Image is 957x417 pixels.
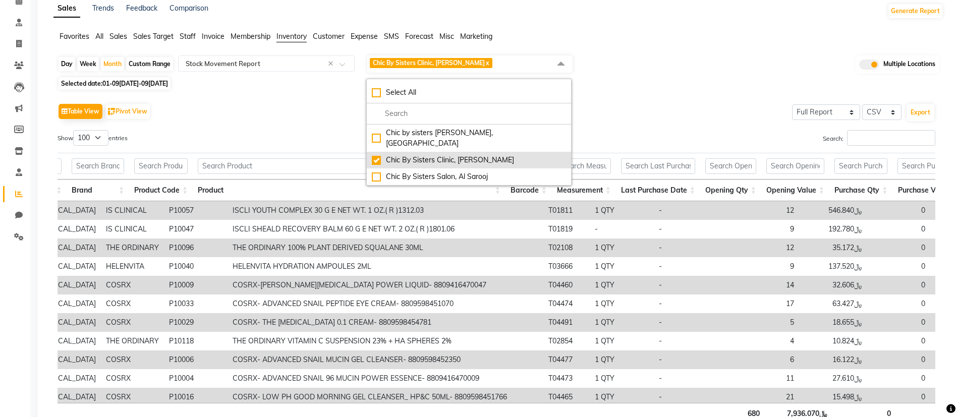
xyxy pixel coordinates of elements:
[799,239,867,257] td: ﷼35.172
[384,32,399,41] span: SMS
[590,350,654,369] td: 1 QTY
[133,32,174,41] span: Sales Target
[654,332,738,350] td: -
[276,32,307,41] span: Inventory
[102,80,168,87] span: 01-09[DATE]-09[DATE]
[654,276,738,294] td: -
[101,201,164,220] td: IS CLINICAL
[59,104,102,119] button: Table View
[73,130,108,146] select: Showentries
[590,332,654,350] td: 1 QTY
[543,332,590,350] td: T02854
[867,350,930,369] td: 0
[372,87,566,98] div: Select All
[34,239,101,257] td: [MEDICAL_DATA]
[654,350,738,369] td: -
[738,388,799,406] td: 21
[164,294,228,313] td: P10033
[109,32,127,41] span: Sales
[543,294,590,313] td: T04474
[34,201,101,220] td: [MEDICAL_DATA]
[654,388,738,406] td: -
[590,369,654,388] td: 1 QTY
[557,158,611,174] input: Search Measurement
[883,59,935,70] span: Multiple Locations
[58,130,128,146] label: Show entries
[373,59,485,67] span: Chic By Sisters Clinic, [PERSON_NAME]
[738,239,799,257] td: 12
[34,294,101,313] td: [MEDICAL_DATA]
[621,158,695,174] input: Search Last Purchase Date
[552,180,616,201] th: Measurement: activate to sort column ascending
[799,201,867,220] td: ﷼546.840
[59,77,171,90] span: Selected date:
[372,128,566,149] div: Chic by sisters [PERSON_NAME], [GEOGRAPHIC_DATA]
[164,276,228,294] td: P10009
[101,313,164,332] td: COSRX
[198,158,500,174] input: Search Product
[505,180,552,201] th: Barcode: activate to sort column ascending
[654,313,738,332] td: -
[228,332,543,350] td: THE ORDINARY VITAMIN C SUSPENSION 23% + HA SPHERES 2%
[654,369,738,388] td: -
[799,369,867,388] td: ﷼27.610
[590,257,654,276] td: 1 QTY
[590,313,654,332] td: 1 QTY
[101,57,124,71] div: Month
[847,130,935,146] input: Search:
[485,59,489,67] a: x
[543,388,590,406] td: T04465
[101,220,164,239] td: IS CLINICAL
[34,220,101,239] td: [MEDICAL_DATA]
[616,180,700,201] th: Last Purchase Date: activate to sort column ascending
[105,104,150,119] button: Pivot View
[202,32,224,41] span: Invoice
[439,32,454,41] span: Misc
[228,201,543,220] td: ISCLI YOUTH COMPLEX 30 G E NET WT. 1 OZ.( R )1312.03
[313,32,345,41] span: Customer
[654,201,738,220] td: -
[705,158,756,174] input: Search Opening Qty
[654,257,738,276] td: -
[59,57,75,71] div: Day
[799,313,867,332] td: ﷼18.655
[72,158,124,174] input: Search Brand
[193,180,505,201] th: Product: activate to sort column ascending
[867,388,930,406] td: 0
[228,257,543,276] td: HELENVITA HYDRATION AMPOULES 2ML
[867,239,930,257] td: 0
[543,369,590,388] td: T04473
[766,158,824,174] input: Search Opening Value
[738,220,799,239] td: 9
[867,276,930,294] td: 0
[405,32,433,41] span: Forecast
[228,313,543,332] td: COSRX- THE [MEDICAL_DATA] 0.1 CREAM- 8809598454781
[543,276,590,294] td: T04460
[228,239,543,257] td: THE ORDINARY 100% PLANT DERIVED SQUALANE 30ML
[867,369,930,388] td: 0
[101,294,164,313] td: COSRX
[543,313,590,332] td: T04491
[164,369,228,388] td: P10004
[101,350,164,369] td: COSRX
[164,239,228,257] td: P10096
[799,220,867,239] td: ﷼192.780
[126,57,173,71] div: Custom Range
[543,350,590,369] td: T04477
[799,332,867,350] td: ﷼10.824
[164,257,228,276] td: P10040
[228,369,543,388] td: COSRX- ADVANCED SNAIL 96 MUCIN POWER ESSENCE- 8809416470009
[590,276,654,294] td: 1 QTY
[92,4,114,13] a: Trends
[101,239,164,257] td: THE ORDINARY
[460,32,492,41] span: Marketing
[228,294,543,313] td: COSRX- ADVANCED SNAIL PEPTIDE EYE CREAM- 8809598451070
[101,369,164,388] td: COSRX
[34,313,101,332] td: [MEDICAL_DATA]
[738,257,799,276] td: 9
[95,32,103,41] span: All
[101,332,164,350] td: THE ORDINARY
[108,108,116,115] img: pivot.png
[543,201,590,220] td: T01811
[164,313,228,332] td: P10029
